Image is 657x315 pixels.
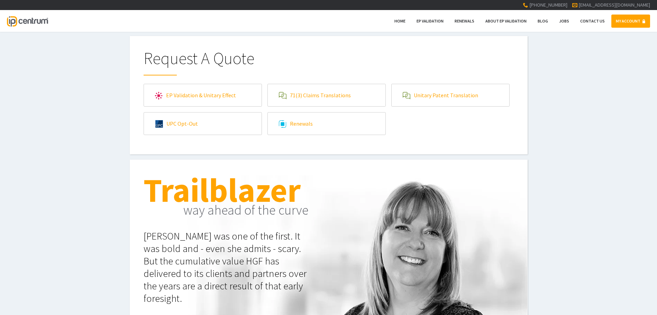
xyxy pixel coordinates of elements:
a: IP Centrum [7,10,48,32]
a: Unitary Patent Translation [392,84,509,106]
a: Jobs [555,15,574,28]
span: [PHONE_NUMBER] [529,2,567,8]
span: Renewals [455,18,474,24]
a: Home [390,15,410,28]
a: UPC Opt-Out [144,112,262,135]
img: upc.svg [155,120,163,128]
span: About EP Validation [485,18,527,24]
a: Renewals [268,112,385,135]
a: About EP Validation [481,15,531,28]
a: EP Validation & Unitary Effect [144,84,262,106]
h1: Request A Quote [144,50,514,75]
span: Blog [538,18,548,24]
span: Contact Us [580,18,605,24]
span: EP Validation [417,18,444,24]
a: 71(3) Claims Translations [268,84,385,106]
span: Home [394,18,405,24]
a: MY ACCOUNT [611,15,650,28]
a: Contact Us [576,15,609,28]
a: Renewals [450,15,479,28]
span: Jobs [559,18,569,24]
a: [EMAIL_ADDRESS][DOMAIN_NAME] [578,2,650,8]
a: Blog [533,15,553,28]
a: EP Validation [412,15,448,28]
